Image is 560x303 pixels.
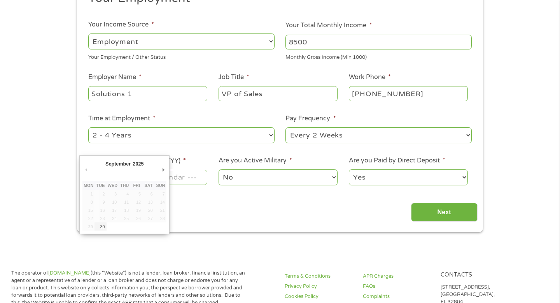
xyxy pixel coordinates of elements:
[88,86,207,101] input: Walmart
[363,273,431,280] a: APR Charges
[285,283,353,290] a: Privacy Policy
[219,73,249,81] label: Job Title
[88,51,275,62] div: Your Employment / Other Status
[94,222,107,231] button: 30
[156,183,165,188] abbr: Sunday
[363,293,431,300] a: Complaints
[82,164,89,175] button: Previous Month
[219,157,292,165] label: Are you Active Military
[285,115,336,123] label: Pay Frequency
[108,183,117,188] abbr: Wednesday
[84,183,93,188] abbr: Monday
[363,283,431,290] a: FAQs
[285,273,353,280] a: Terms & Conditions
[349,157,445,165] label: Are you Paid by Direct Deposit
[159,164,166,175] button: Next Month
[441,271,509,279] h4: Contacts
[132,159,145,169] div: 2025
[285,21,372,30] label: Your Total Monthly Income
[88,115,156,123] label: Time at Employment
[349,73,391,81] label: Work Phone
[48,270,91,276] a: [DOMAIN_NAME]
[145,183,153,188] abbr: Saturday
[285,35,472,49] input: 1800
[411,203,478,222] input: Next
[219,86,338,101] input: Cashier
[96,183,105,188] abbr: Tuesday
[285,51,472,62] div: Monthly Gross Income (Min 1000)
[133,183,140,188] abbr: Friday
[88,73,142,81] label: Employer Name
[120,183,129,188] abbr: Thursday
[285,293,353,300] a: Cookies Policy
[349,86,468,101] input: (231) 754-4010
[88,21,154,29] label: Your Income Source
[104,159,131,169] div: September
